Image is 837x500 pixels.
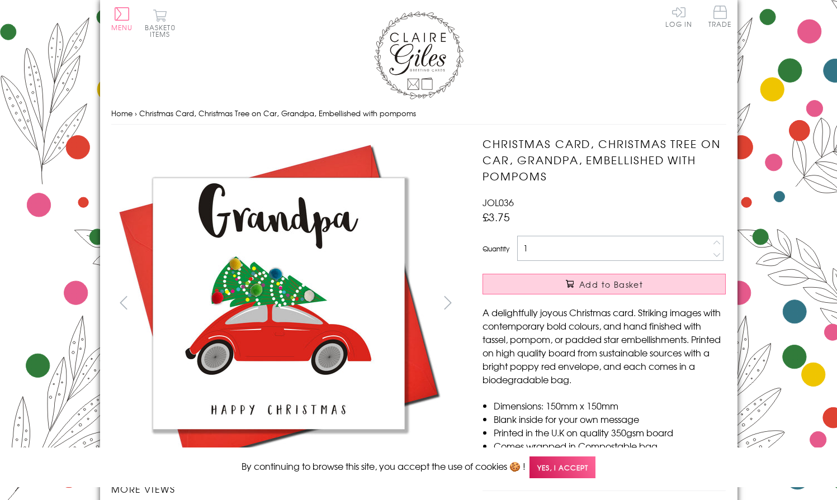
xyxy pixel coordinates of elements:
button: next [435,290,460,315]
span: JOL036 [483,196,514,209]
button: Menu [111,7,133,31]
li: Comes wrapped in Compostable bag [494,439,726,453]
span: 0 items [150,22,176,39]
span: Trade [708,6,732,27]
span: Christmas Card, Christmas Tree on Car, Grandpa, Embellished with pompoms [139,108,416,118]
button: Basket0 items [145,9,176,37]
span: Yes, I accept [529,456,595,478]
li: Dimensions: 150mm x 150mm [494,399,726,412]
img: Christmas Card, Christmas Tree on Car, Grandpa, Embellished with pompoms [460,136,796,471]
span: › [135,108,137,118]
p: A delightfully joyous Christmas card. Striking images with contemporary bold colours, and hand fi... [483,306,726,386]
nav: breadcrumbs [111,102,726,125]
h3: More views [111,482,461,496]
button: prev [111,290,136,315]
span: Menu [111,22,133,32]
button: Add to Basket [483,274,726,294]
li: Blank inside for your own message [494,412,726,426]
li: Printed in the U.K on quality 350gsm board [494,426,726,439]
a: Log In [665,6,692,27]
a: Home [111,108,133,118]
h1: Christmas Card, Christmas Tree on Car, Grandpa, Embellished with pompoms [483,136,726,184]
label: Quantity [483,244,509,254]
span: £3.75 [483,209,510,225]
a: Trade [708,6,732,30]
img: Christmas Card, Christmas Tree on Car, Grandpa, Embellished with pompoms [111,136,446,471]
img: Claire Giles Greetings Cards [374,11,464,99]
span: Add to Basket [579,279,643,290]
